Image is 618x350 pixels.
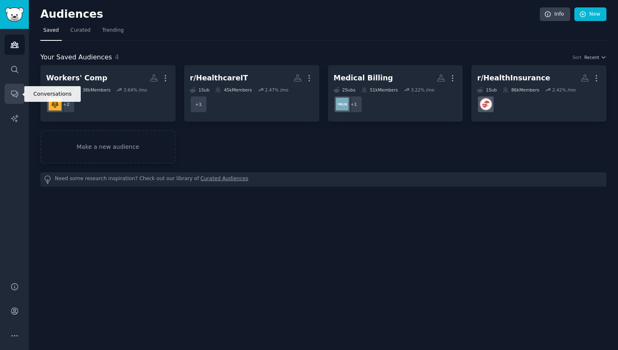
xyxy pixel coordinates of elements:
a: Saved [40,24,62,41]
img: GummySearch logo [5,7,24,22]
a: Make a new audience [40,130,176,164]
div: 2.42 % /mo [552,87,576,93]
a: Medical Billing2Subs51kMembers3.22% /mo+1MedicalCoding [328,65,463,122]
div: 51k Members [361,87,398,93]
div: Need some research inspiration? Check out our library of [40,172,606,187]
span: Saved [43,27,59,34]
div: 38k Members [74,87,110,93]
div: r/HealthInsurance [477,73,550,83]
div: 1 Sub [190,87,210,93]
img: HealthInsurance [480,98,492,110]
div: 3 Sub s [46,87,68,93]
a: Workers' Comp3Subs38kMembers3.64% /mo+2WorkersComp [40,65,176,122]
div: 86k Members [503,87,539,93]
div: 1 Sub [477,87,497,93]
div: + 1 [190,96,207,113]
div: 45k Members [215,87,252,93]
span: Trending [102,27,124,34]
div: + 1 [345,96,363,113]
a: Curated Audiences [201,175,248,184]
a: r/HealthInsurance1Sub86kMembers2.42% /moHealthInsurance [471,65,606,122]
a: Trending [99,24,126,41]
div: Workers' Comp [46,73,108,83]
a: New [574,7,606,21]
div: 2 Sub s [334,87,356,93]
h2: Audiences [40,8,540,21]
span: Your Saved Audiences [40,52,112,63]
span: 4 [115,53,119,61]
img: WorkersComp [49,98,61,110]
img: MedicalCoding [336,98,349,110]
div: r/HealthcareIT [190,73,248,83]
a: r/HealthcareIT1Sub45kMembers2.47% /mo+1 [184,65,319,122]
a: Curated [68,24,94,41]
div: Medical Billing [334,73,393,83]
div: 2.47 % /mo [265,87,288,93]
span: Curated [70,27,91,34]
button: Recent [584,54,606,60]
div: Sort [573,54,582,60]
span: Recent [584,54,599,60]
a: Info [540,7,570,21]
div: 3.22 % /mo [411,87,434,93]
div: + 2 [58,96,75,113]
div: 3.64 % /mo [124,87,147,93]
